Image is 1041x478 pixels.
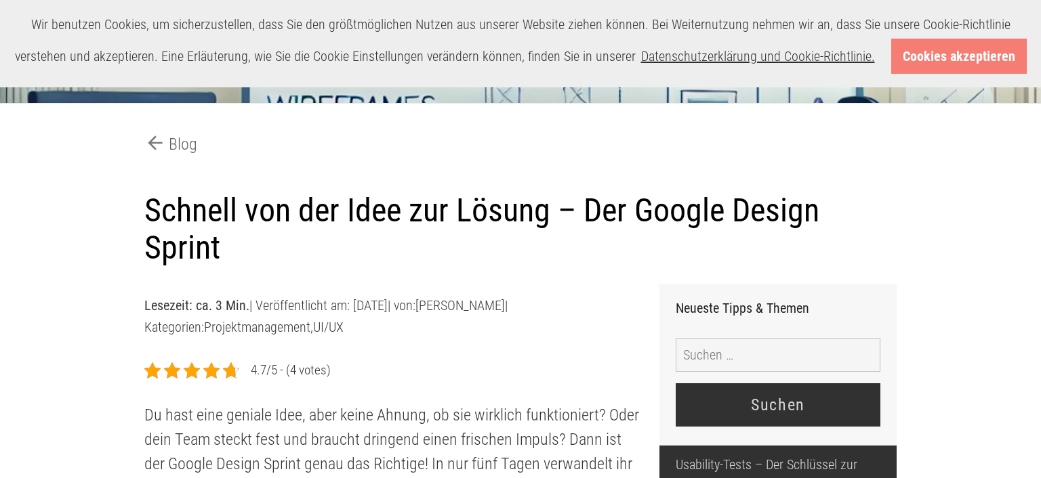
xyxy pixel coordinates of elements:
a: [PERSON_NAME] [415,297,505,313]
p: | Veröffentlicht am: [DATE] | von: | Kategorien: , [144,295,639,338]
h1: Schnell von der Idee zur Lösung – Der Google Design Sprint [144,192,897,267]
a: arrow_backBlog [144,132,197,156]
span: arrow_back [144,132,169,154]
a: Projektmanagement [204,319,310,335]
h3: Neueste Tipps & Themen [676,300,880,316]
a: Cookies akzeptieren [891,39,1027,74]
a: UI/UX [313,319,344,335]
strong: Lesezeit: ca. 3 Min. [144,297,249,313]
span: Wir benutzen Cookies, um sicherzustellen, dass Sie den größtmöglichen Nutzen aus unserer Website ... [15,16,1011,64]
div: 4.7/5 - (4 votes) [251,360,331,381]
input: Suchen [676,383,880,427]
a: Datenschutzerklärung und Cookie-Richtlinie. [641,48,875,64]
